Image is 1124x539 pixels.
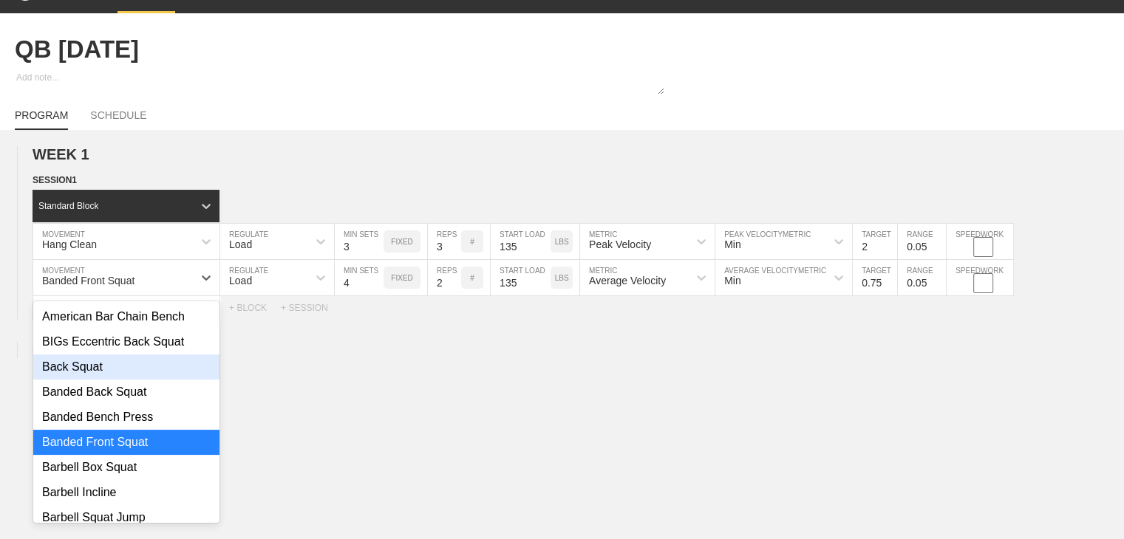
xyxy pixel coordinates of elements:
div: American Bar Chain Bench [33,304,219,329]
p: LBS [555,274,569,282]
div: Min [724,275,741,286]
p: # [470,274,474,282]
div: Average Velocity [589,275,666,286]
div: Barbell Incline [33,480,219,505]
p: LBS [555,238,569,246]
a: SCHEDULE [90,109,146,128]
span: SESSION 1 [33,175,77,185]
div: Banded Front Squat [33,430,219,455]
div: Min [724,238,741,250]
div: Peak Velocity [589,238,651,250]
div: Load [229,275,252,286]
div: BIGs Eccentric Back Squat [33,329,219,354]
span: + [33,344,39,357]
p: FIXED [391,274,412,282]
div: Barbell Box Squat [33,455,219,480]
p: # [470,238,474,246]
div: + SESSION [281,303,340,313]
div: WEEK 2 [33,341,102,358]
a: PROGRAM [15,109,68,130]
div: Banded Front Squat [42,275,134,286]
div: MOVEMENT [33,296,220,320]
div: + BLOCK [229,303,281,313]
div: Barbell Squat Jump [33,505,219,530]
input: Any [491,260,551,295]
div: Hang Clean [42,238,97,250]
div: Back Squat [33,354,219,380]
div: Banded Back Squat [33,380,219,405]
input: Any [491,224,551,259]
span: WEEK 1 [33,146,89,162]
p: FIXED [391,238,412,246]
div: Load [229,238,252,250]
iframe: Chat Widget [1050,468,1124,539]
div: Banded Bench Press [33,405,219,430]
div: Standard Block [38,201,98,211]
